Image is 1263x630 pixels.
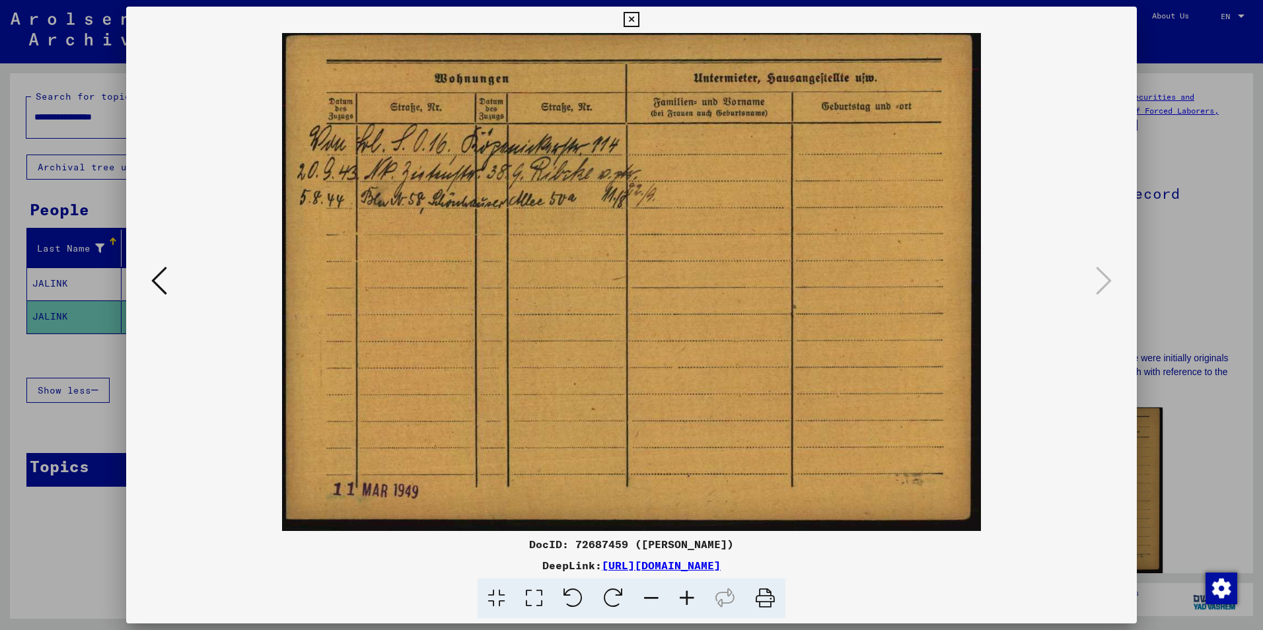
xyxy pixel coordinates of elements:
[126,536,1137,552] div: DocID: 72687459 ([PERSON_NAME])
[1205,572,1237,604] div: Change consent
[126,557,1137,573] div: DeepLink:
[171,33,1092,531] img: 002.jpg
[602,559,721,572] a: [URL][DOMAIN_NAME]
[1206,573,1237,604] img: Change consent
